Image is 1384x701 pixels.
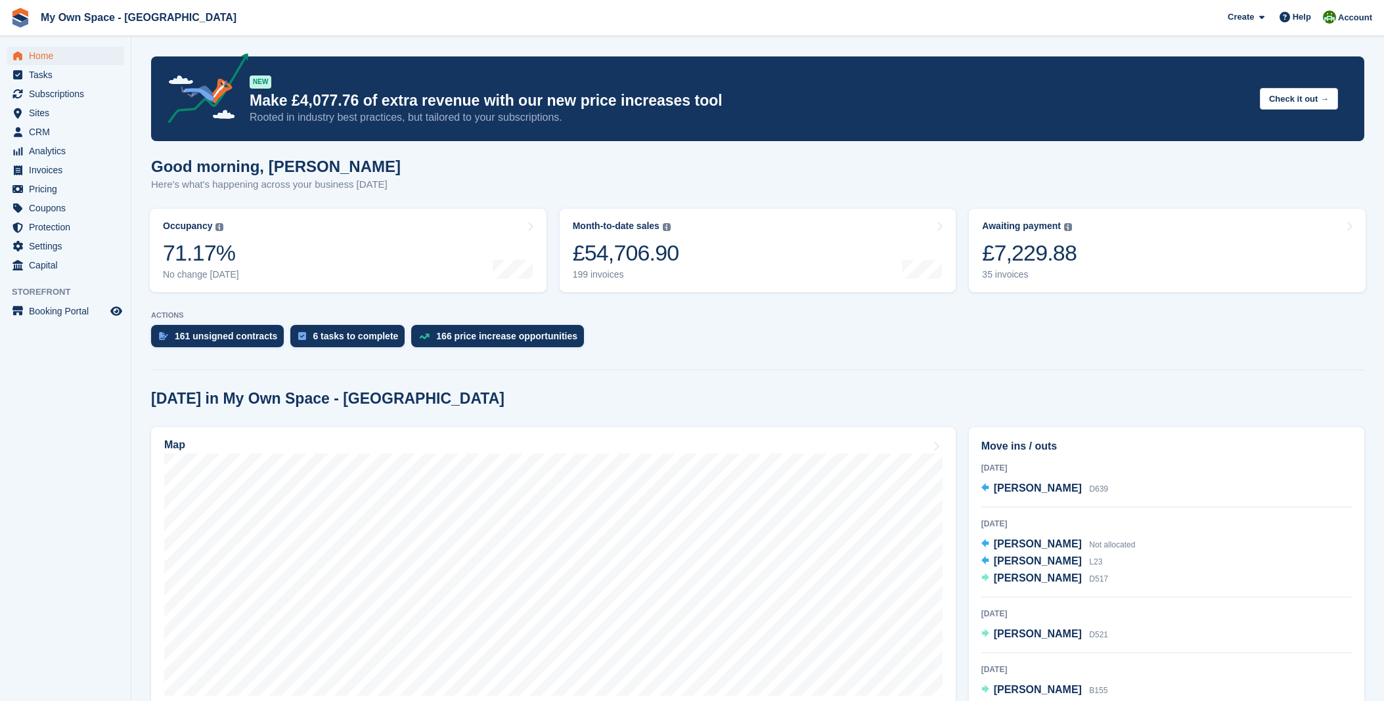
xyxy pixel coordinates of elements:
[982,221,1061,232] div: Awaiting payment
[1089,484,1108,494] span: D639
[7,237,124,255] a: menu
[560,209,956,292] a: Month-to-date sales £54,706.90 199 invoices
[981,682,1108,699] a: [PERSON_NAME] B155
[29,302,108,320] span: Booking Portal
[7,104,124,122] a: menu
[981,438,1352,454] h2: Move ins / outs
[994,628,1082,639] span: [PERSON_NAME]
[108,303,124,319] a: Preview store
[29,66,108,84] span: Tasks
[29,85,108,103] span: Subscriptions
[436,331,577,341] div: 166 price increase opportunities
[573,221,659,232] div: Month-to-date sales
[994,555,1082,566] span: [PERSON_NAME]
[151,311,1364,320] p: ACTIONS
[150,209,547,292] a: Occupancy 71.17% No change [DATE]
[573,269,679,280] div: 199 invoices
[29,123,108,141] span: CRM
[29,180,108,198] span: Pricing
[663,223,671,231] img: icon-info-grey-7440780725fd019a000dd9b08b2336e03edf1995a4989e88bcd33f0948082b44.svg
[994,482,1082,494] span: [PERSON_NAME]
[151,158,401,175] h1: Good morning, [PERSON_NAME]
[151,325,290,354] a: 161 unsigned contracts
[1323,11,1336,24] img: Keely
[250,110,1249,125] p: Rooted in industry best practices, but tailored to your subscriptions.
[215,223,223,231] img: icon-info-grey-7440780725fd019a000dd9b08b2336e03edf1995a4989e88bcd33f0948082b44.svg
[157,53,249,128] img: price-adjustments-announcement-icon-8257ccfd72463d97f412b2fc003d46551f7dbcb40ab6d574587a9cd5c0d94...
[290,325,411,354] a: 6 tasks to complete
[981,626,1108,643] a: [PERSON_NAME] D521
[7,199,124,217] a: menu
[29,256,108,274] span: Capital
[1089,574,1108,584] span: D517
[573,240,679,266] div: £54,706.90
[250,91,1249,110] p: Make £4,077.76 of extra revenue with our new price increases tool
[981,536,1136,553] a: [PERSON_NAME] Not allocated
[969,209,1366,292] a: Awaiting payment £7,229.88 35 invoices
[1338,11,1372,24] span: Account
[11,8,30,28] img: stora-icon-8386f47178a22dfd0bd8f6a31ec36ba5ce8667c1dd55bd0f319d3a0aa187defe.svg
[1089,557,1102,566] span: L23
[7,142,124,160] a: menu
[1228,11,1254,24] span: Create
[29,142,108,160] span: Analytics
[313,331,398,341] div: 6 tasks to complete
[1293,11,1311,24] span: Help
[7,218,124,236] a: menu
[7,66,124,84] a: menu
[981,664,1352,675] div: [DATE]
[29,199,108,217] span: Coupons
[7,256,124,274] a: menu
[298,332,306,340] img: task-75834270c22a3079a89374b754ae025e5fb1db73e45f91037f5363f120a921f8.svg
[7,180,124,198] a: menu
[1064,223,1072,231] img: icon-info-grey-7440780725fd019a000dd9b08b2336e03edf1995a4989e88bcd33f0948082b44.svg
[994,538,1082,549] span: [PERSON_NAME]
[982,269,1077,280] div: 35 invoices
[163,240,239,266] div: 71.17%
[164,439,185,451] h2: Map
[1260,88,1338,110] button: Check it out →
[7,302,124,320] a: menu
[29,161,108,179] span: Invoices
[1089,686,1107,695] span: B155
[163,269,239,280] div: No change [DATE]
[29,218,108,236] span: Protection
[7,161,124,179] a: menu
[151,390,504,408] h2: [DATE] in My Own Space - [GEOGRAPHIC_DATA]
[981,480,1108,498] a: [PERSON_NAME] D639
[981,462,1352,474] div: [DATE]
[419,333,430,339] img: price_increase_opportunities-93ffe204e8149a01c8c9dc8f82e8f89637d9d84a8eef4429ea346261dce0b2c0.svg
[163,221,212,232] div: Occupancy
[250,75,271,89] div: NEW
[7,85,124,103] a: menu
[982,240,1077,266] div: £7,229.88
[159,332,168,340] img: contract_signature_icon-13c848040528278c33f63329250d36e43548de30e8caae1d1a13099fd9432cc5.svg
[12,286,131,299] span: Storefront
[411,325,591,354] a: 166 price increase opportunities
[175,331,277,341] div: 161 unsigned contracts
[981,553,1103,570] a: [PERSON_NAME] L23
[35,7,242,28] a: My Own Space - [GEOGRAPHIC_DATA]
[7,47,124,65] a: menu
[981,570,1108,587] a: [PERSON_NAME] D517
[1089,540,1135,549] span: Not allocated
[151,177,401,192] p: Here's what's happening across your business [DATE]
[981,518,1352,530] div: [DATE]
[7,123,124,141] a: menu
[29,47,108,65] span: Home
[29,237,108,255] span: Settings
[994,684,1082,695] span: [PERSON_NAME]
[981,608,1352,620] div: [DATE]
[1089,630,1108,639] span: D521
[29,104,108,122] span: Sites
[994,572,1082,584] span: [PERSON_NAME]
